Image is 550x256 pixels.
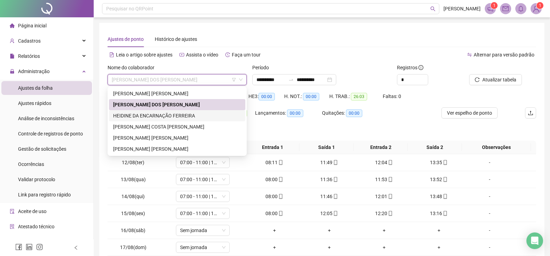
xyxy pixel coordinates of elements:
div: ADRIANA DE OLIVEIRA SILVA [109,88,245,99]
span: ERICA ESTELA DOS SANTOS NICACIO [112,74,243,85]
span: mobile [387,194,393,199]
span: mobile [442,160,448,165]
span: Gestão de solicitações [18,146,66,152]
span: mobile [278,160,283,165]
span: down [222,211,226,215]
span: Atualizar tabela [482,76,516,83]
span: bell [518,6,524,12]
div: [PERSON_NAME] [PERSON_NAME] [113,145,241,153]
span: home [10,23,15,28]
span: Sem jornada [180,225,226,236]
span: 12/08(ter) [122,160,144,165]
div: LEONELA NOVAIS COSTA DA SILVA [109,121,245,132]
th: Entrada 2 [354,141,408,154]
span: 07:00 - 11:00 | 11:15 - 13:00 [180,191,226,202]
span: Faça um tour [232,52,261,58]
span: Atestado técnico [18,224,54,229]
div: 13:35 [414,159,464,166]
span: Ajustes rápidos [18,100,51,106]
span: Assista o vídeo [186,52,218,58]
button: Ver espelho de ponto [441,107,498,118]
div: 12:05 [305,210,354,217]
span: Controle de registros de ponto [18,131,83,136]
div: MARIA BETANIA DE SOUZA BARBOSA [109,132,245,143]
span: 1 [493,3,496,8]
div: 12:04 [359,159,409,166]
th: Saída 1 [299,141,354,154]
span: 17/08(dom) [120,245,146,250]
div: Histórico de ajustes [155,35,197,43]
div: 13:16 [414,210,464,217]
sup: Atualize o seu contato no menu Meus Dados [536,2,543,9]
th: Observações [462,141,531,154]
span: solution [10,224,15,229]
span: Ocorrências [18,161,44,167]
div: HEIDINE DA ENCARNAÇÃO FERREIRA [113,112,241,120]
span: mobile [332,194,338,199]
label: Período [252,64,273,71]
span: Ajustes da folha [18,85,53,91]
span: down [222,194,226,198]
span: instagram [36,244,43,250]
span: mobile [332,177,338,182]
th: Entrada 1 [245,141,299,154]
span: [PERSON_NAME] [443,5,481,12]
div: 12:20 [359,210,409,217]
span: history [225,52,230,57]
div: Ajustes de ponto [108,35,144,43]
div: 08:00 [250,210,299,217]
span: file [10,54,15,59]
span: 00:00 [303,93,319,100]
span: Observações [465,143,528,151]
span: filter [232,78,236,82]
span: mobile [387,177,393,182]
div: 08:00 [250,193,299,200]
span: mobile [278,211,283,216]
div: [PERSON_NAME] DOS [PERSON_NAME] [113,101,241,108]
span: Ver espelho de ponto [447,109,492,117]
span: down [222,177,226,182]
span: lock [10,69,15,74]
span: Administração [18,69,50,74]
span: left [74,245,78,250]
div: - [469,176,510,183]
div: 11:49 [305,159,354,166]
span: down [222,160,226,165]
span: 13/08(qua) [121,177,146,182]
span: mobile [332,211,338,216]
span: upload [528,110,533,116]
span: down [222,245,226,249]
div: + [305,244,354,251]
div: + [359,244,409,251]
span: mobile [278,194,283,199]
span: search [430,6,435,11]
div: 08:00 [250,176,299,183]
sup: 1 [491,2,498,9]
div: [PERSON_NAME] COSTA [PERSON_NAME] [113,123,241,131]
div: - [469,193,510,200]
div: 12:01 [359,193,409,200]
span: reload [475,77,480,82]
span: Relatórios [18,53,40,59]
div: 13:48 [414,193,464,200]
div: [PERSON_NAME] [PERSON_NAME] [113,90,241,97]
span: to [288,77,294,82]
div: 11:53 [359,176,409,183]
span: 07:00 - 11:00 | 11:15 - 13:00 [180,157,226,168]
div: - [469,227,510,234]
div: + [414,227,464,234]
span: down [222,228,226,232]
span: Leia o artigo sobre ajustes [116,52,172,58]
span: 26:03 [351,93,367,100]
div: H. TRAB.: [329,92,383,100]
span: youtube [179,52,184,57]
span: mobile [332,160,338,165]
span: mobile [387,160,393,165]
span: user-add [10,38,15,43]
div: [PERSON_NAME] [PERSON_NAME] [113,134,241,142]
span: Registros [397,64,423,71]
span: 07:00 - 11:00 | 11:15 - 13:00 [180,208,226,219]
span: Sem jornada [180,242,226,253]
span: mobile [442,194,448,199]
span: Análise de inconsistências [18,116,74,121]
